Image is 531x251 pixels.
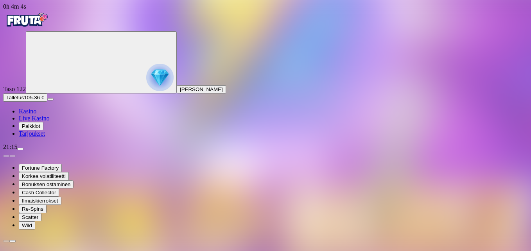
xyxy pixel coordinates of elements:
[19,205,47,213] button: Re-Spins
[19,197,61,205] button: Ilmaiskierrokset
[9,240,16,242] button: next slide
[19,213,41,221] button: Scatter
[22,181,70,187] span: Bonuksen ostaminen
[3,143,17,150] span: 21:15
[22,198,58,204] span: Ilmaiskierrokset
[19,122,43,130] button: reward iconPalkkiot
[177,85,226,93] button: [PERSON_NAME]
[3,3,26,10] span: user session time
[3,155,9,157] button: prev slide
[3,86,26,92] span: Taso 122
[3,10,50,30] img: Fruta
[22,214,38,220] span: Scatter
[19,108,36,115] span: Kasino
[6,95,24,100] span: Talletus
[19,188,59,197] button: Cash Collector
[3,93,47,102] button: Talletusplus icon105.36 €
[19,164,62,172] button: Fortune Factory
[22,206,43,212] span: Re-Spins
[180,86,223,92] span: [PERSON_NAME]
[19,115,50,122] span: Live Kasino
[22,173,66,179] span: Korkea volatiliteetti
[19,130,45,137] span: Tarjoukset
[19,180,74,188] button: Bonuksen ostaminen
[22,190,56,195] span: Cash Collector
[26,31,177,93] button: reward progress
[19,115,50,122] a: poker-chip iconLive Kasino
[9,155,16,157] button: next slide
[22,123,40,129] span: Palkkiot
[22,165,59,171] span: Fortune Factory
[47,98,54,100] button: menu
[24,95,44,100] span: 105.36 €
[17,148,23,150] button: menu
[19,172,69,180] button: Korkea volatiliteetti
[146,64,174,91] img: reward progress
[3,24,50,31] a: Fruta
[19,130,45,137] a: gift-inverted iconTarjoukset
[22,222,32,228] span: Wild
[3,10,528,137] nav: Primary
[3,240,9,242] button: prev slide
[19,108,36,115] a: diamond iconKasino
[19,221,35,229] button: Wild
